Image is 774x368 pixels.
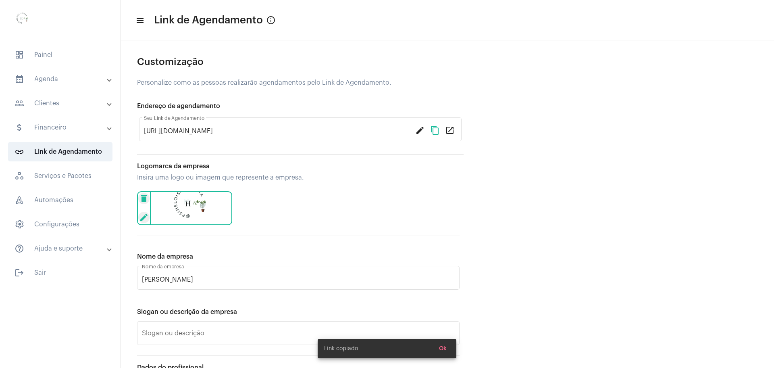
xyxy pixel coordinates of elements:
[144,128,409,135] input: Link
[137,79,464,86] div: Personalize como as pessoas realizarão agendamentos pelo Link de Agendamento.
[15,74,108,84] mat-panel-title: Agenda
[15,50,24,60] span: sidenav icon
[324,345,358,353] span: Link copiado
[137,102,464,110] div: Endereço de agendamento
[137,163,460,170] div: Logomarca da empresa
[137,174,460,181] div: Insira uma logo ou imagem que represente a empresa.
[15,74,24,84] mat-icon: sidenav icon
[137,308,460,316] div: Slogan ou descrição da empresa
[15,123,24,132] mat-icon: sidenav icon
[138,212,150,223] mat-icon: edit
[137,253,460,260] div: Nome da empresa
[266,15,276,25] mat-icon: Info
[433,341,453,356] button: Ok
[15,244,24,253] mat-icon: sidenav icon
[15,220,24,229] span: sidenav icon
[15,195,24,205] span: sidenav icon
[154,14,263,27] span: Link de Agendamento
[5,94,121,113] mat-expansion-panel-header: sidenav iconClientes
[15,98,24,108] mat-icon: sidenav icon
[439,346,447,351] span: Ok
[15,98,108,108] mat-panel-title: Clientes
[5,239,121,258] mat-expansion-panel-header: sidenav iconAjuda e suporte
[15,171,24,181] span: sidenav icon
[150,191,232,225] img: 0d939d3e-dcd2-0964-4adc-7f8e0d1a206f.png
[415,125,425,135] mat-icon: edit
[5,69,121,89] mat-expansion-panel-header: sidenav iconAgenda
[8,166,112,186] span: Serviços e Pacotes
[263,12,279,28] button: Info
[15,268,24,278] mat-icon: sidenav icon
[8,45,112,65] span: Painel
[135,16,144,25] mat-icon: sidenav icon
[6,4,39,36] img: 0d939d3e-dcd2-0964-4adc-7f8e0d1a206f.png
[15,123,108,132] mat-panel-title: Financeiro
[8,215,112,234] span: Configurações
[5,118,121,137] mat-expansion-panel-header: sidenav iconFinanceiro
[8,190,112,210] span: Automações
[8,263,112,282] span: Sair
[138,193,150,204] mat-icon: delete
[430,125,440,135] mat-icon: content_copy
[15,147,24,157] mat-icon: sidenav icon
[8,142,112,161] span: Link de Agendamento
[445,125,455,135] mat-icon: open_in_new
[137,56,464,67] div: Customização
[15,244,108,253] mat-panel-title: Ajuda e suporte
